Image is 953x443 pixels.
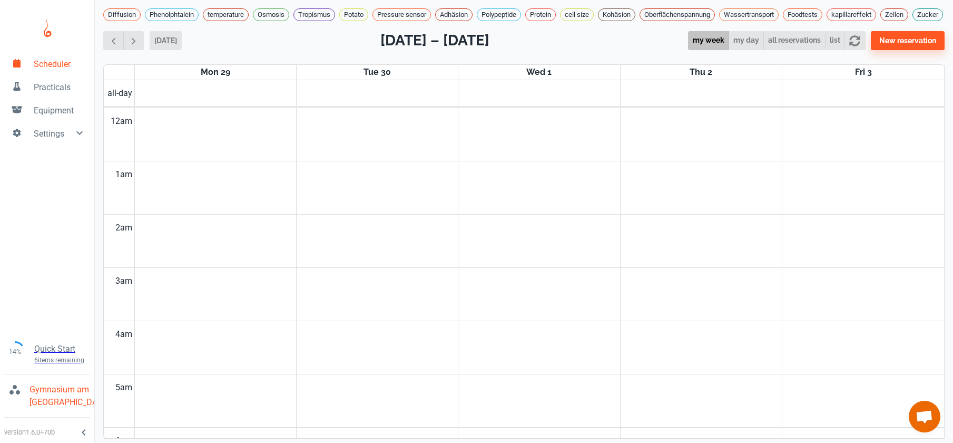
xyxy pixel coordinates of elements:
[827,8,876,21] div: kapillareffekt
[113,215,134,241] div: 2am
[561,9,593,20] span: cell size
[598,9,635,20] span: Kohäsion
[526,9,555,20] span: Protein
[113,268,134,294] div: 3am
[688,31,729,51] button: my week
[525,8,556,21] div: Protein
[844,31,865,51] button: refresh
[560,8,594,21] div: cell size
[380,30,489,52] h2: [DATE] – [DATE]
[912,8,943,21] div: Zucker
[720,9,778,20] span: Wassertransport
[113,321,134,348] div: 4am
[373,9,430,20] span: Pressure sensor
[361,65,393,80] a: September 30, 2025
[825,31,845,51] button: list
[827,9,876,20] span: kapillareffekt
[103,31,124,51] button: Previous week
[763,31,826,51] button: all reservations
[103,8,141,21] div: Diffusion
[253,8,289,21] div: Osmosis
[853,65,874,80] a: October 3, 2025
[881,9,908,20] span: Zellen
[435,8,473,21] div: Adhäsion
[293,8,335,21] div: Tropismus
[199,65,232,80] a: September 29, 2025
[909,401,940,432] a: Chat öffnen
[105,87,134,100] span: all-day
[123,31,144,51] button: Next week
[687,65,714,80] a: October 2, 2025
[719,8,779,21] div: Wassertransport
[640,9,714,20] span: Oberflächenspannung
[294,9,335,20] span: Tropismus
[109,108,134,134] div: 12am
[477,8,521,21] div: Polypeptide
[203,8,249,21] div: temperature
[145,8,199,21] div: Phenolphtalein
[640,8,715,21] div: Oberflächenspannung
[104,9,140,20] span: Diffusion
[880,8,908,21] div: Zellen
[524,65,554,80] a: October 1, 2025
[913,9,942,20] span: Zucker
[871,31,945,50] button: New reservation
[113,161,134,188] div: 1am
[436,9,472,20] span: Adhäsion
[598,8,635,21] div: Kohäsion
[783,8,822,21] div: Foodtests
[150,31,182,50] button: [DATE]
[145,9,198,20] span: Phenolphtalein
[783,9,822,20] span: Foodtests
[372,8,431,21] div: Pressure sensor
[203,9,248,20] span: temperature
[339,8,368,21] div: Potato
[113,374,134,401] div: 5am
[253,9,289,20] span: Osmosis
[729,31,764,51] button: my day
[477,9,520,20] span: Polypeptide
[340,9,368,20] span: Potato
